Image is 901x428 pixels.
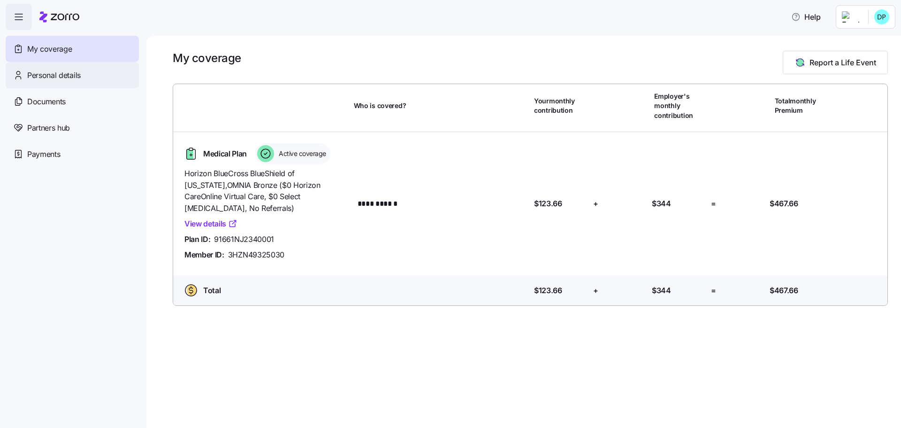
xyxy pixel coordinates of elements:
[15,165,55,173] b: Important:
[8,265,154,294] div: Sorry it didn't work. You can rephrase your question or talk to our team.Fin • AI Agent• 40m ago
[809,57,876,68] span: Report a Life Event
[147,4,165,22] button: Home
[8,288,180,304] textarea: Message…
[784,8,828,26] button: Help
[791,11,821,23] span: Help
[8,236,180,265] div: Dhavalkumar says…
[534,198,562,210] span: $123.66
[60,308,67,315] button: Start recording
[8,48,180,209] div: Fin says…
[770,285,798,296] span: $467.66
[8,265,180,315] div: Fin says…
[354,101,406,110] span: Who is covered?
[214,233,274,245] span: 91661NJ2340001
[15,308,22,315] button: Emoji picker
[27,148,60,160] span: Payments
[22,106,169,123] b: Select payment date between the 25th-28th
[534,96,587,116] span: Your monthly contribution
[15,270,146,288] div: Sorry it didn't work. You can rephrase your question or talk to our team.
[874,9,889,24] img: c233a48f1e9e7ec418bb2977e7d72fb0
[121,194,129,202] a: Source reference 10335705:
[593,285,598,296] span: +
[8,20,180,48] div: Dhavalkumar says…
[203,285,221,296] span: Total
[770,198,798,210] span: $467.66
[157,96,165,103] a: Source reference 10335727:
[775,96,827,116] span: Total monthly Premium
[8,209,180,237] div: Fin says…
[165,4,182,21] div: Close
[711,198,716,210] span: =
[173,51,241,65] h1: My coverage
[27,122,70,134] span: Partners hub
[842,11,861,23] img: Employer logo
[161,304,176,319] button: Send a message…
[6,62,139,88] a: Personal details
[46,9,57,16] h1: Fin
[6,115,139,141] a: Partners hub
[30,308,37,315] button: Gif picker
[27,43,72,55] span: My coverage
[22,143,173,160] li: for the recurring payments
[228,249,284,261] span: 3HZN49325030
[27,70,81,81] span: Personal details
[593,198,598,210] span: +
[184,168,346,214] span: Horizon BlueCross BlueShield of [US_STATE] , OMNIA Bronze ($0 Horizon CareOnline Virtual Care, $0...
[652,285,671,296] span: $344
[27,96,66,108] span: Documents
[276,149,326,158] span: Active coverage
[15,165,173,202] div: Setting up autopay is your responsibility. Always confirm with your carrier that both initial pay...
[8,209,80,229] div: Was that helpful?
[15,214,72,224] div: Was that helpful?
[165,242,173,251] div: no
[15,54,173,72] div: To set up auto-pay for your health insurance premium:
[534,285,562,296] span: $123.66
[22,77,173,103] li: with your insurance carrier (look for "Create Account" on their homepage) or call them directly
[652,198,671,210] span: $344
[144,26,173,35] div: Auto Pay
[8,48,180,208] div: To set up auto-pay for your health insurance premium:Create an online accountwith your insurance ...
[203,148,247,160] span: Medical Plan
[22,143,111,151] b: Use your Zorro Pay card
[6,4,24,22] button: go back
[654,92,707,120] span: Employer's monthly contribution
[184,218,237,230] a: View details
[711,285,716,296] span: =
[783,51,888,74] button: Report a Life Event
[136,20,180,41] div: Auto Pay
[22,78,115,85] b: Create an online account
[6,88,139,115] a: Documents
[27,5,42,20] img: Profile image for Fin
[6,141,139,167] a: Payments
[157,236,180,257] div: no
[184,249,224,261] span: Member ID:
[6,36,139,62] a: My coverage
[184,233,210,245] span: Plan ID:
[45,308,52,315] button: Upload attachment
[22,106,173,140] li: of each month - this aligns with when your employer sends funds to reload your Zorro Pay card
[57,153,64,161] a: Source reference 10335701:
